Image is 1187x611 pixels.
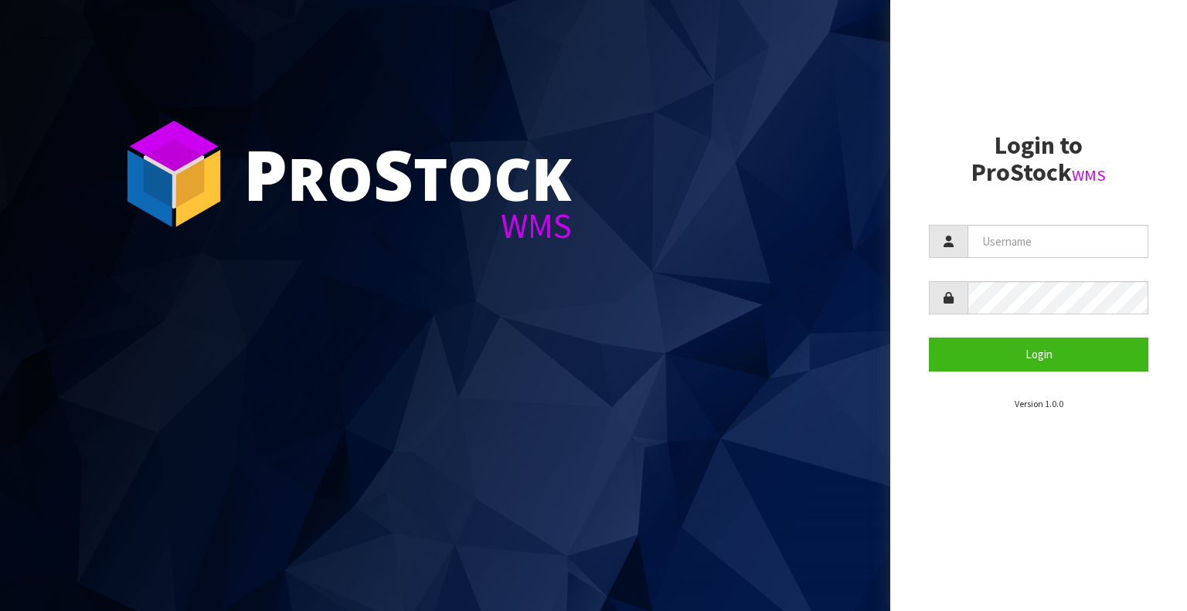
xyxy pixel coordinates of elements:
[929,132,1148,186] h2: Login to ProStock
[1072,165,1106,185] small: WMS
[1015,398,1063,409] small: Version 1.0.0
[968,225,1148,258] input: Username
[929,338,1148,371] button: Login
[243,209,572,243] div: WMS
[116,116,232,232] img: ProStock Cube
[243,139,572,209] div: ro tock
[243,127,287,221] span: P
[373,127,413,221] span: S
